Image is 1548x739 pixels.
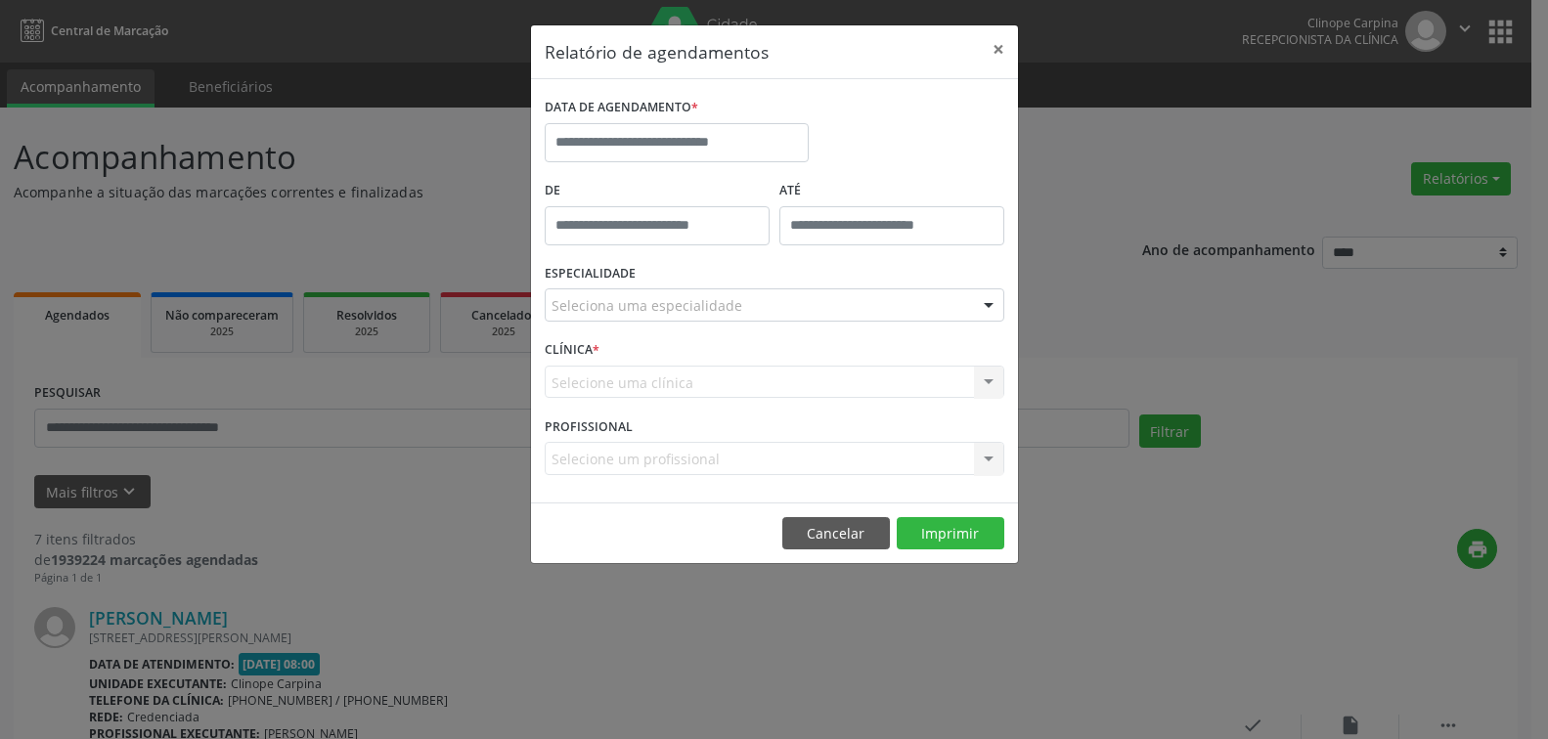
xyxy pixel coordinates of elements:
label: CLÍNICA [545,335,599,366]
label: PROFISSIONAL [545,412,633,442]
h5: Relatório de agendamentos [545,39,769,65]
span: Seleciona uma especialidade [552,295,742,316]
label: ESPECIALIDADE [545,259,636,289]
button: Close [979,25,1018,73]
button: Imprimir [897,517,1004,550]
button: Cancelar [782,517,890,550]
label: DATA DE AGENDAMENTO [545,93,698,123]
label: ATÉ [779,176,1004,206]
label: De [545,176,770,206]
